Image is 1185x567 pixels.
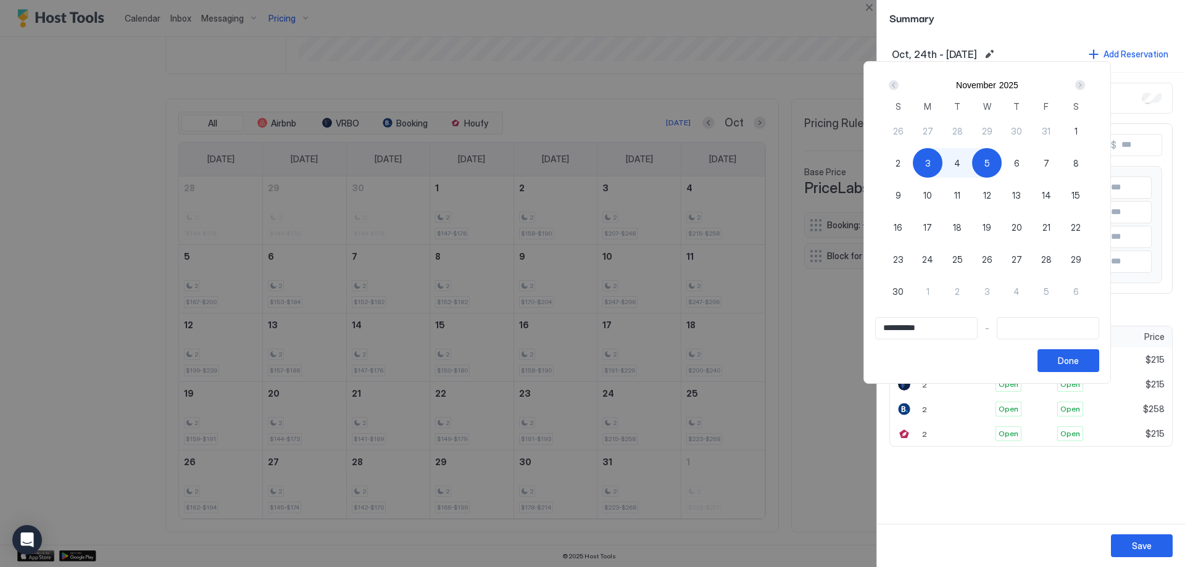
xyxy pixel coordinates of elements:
button: 2 [883,148,913,178]
button: 1 [1061,116,1091,146]
button: 3 [972,276,1002,306]
span: 5 [1044,285,1049,298]
span: - [985,323,989,334]
span: 30 [892,285,904,298]
span: T [954,100,960,113]
span: 16 [894,221,902,234]
button: 17 [913,212,942,242]
button: 28 [942,116,972,146]
button: 6 [1061,276,1091,306]
button: 14 [1031,180,1061,210]
button: Next [1071,78,1087,93]
button: 29 [1061,244,1091,274]
span: 10 [923,189,932,202]
button: 5 [1031,276,1061,306]
span: 8 [1073,157,1079,170]
span: 15 [1071,189,1080,202]
button: 20 [1002,212,1031,242]
button: 16 [883,212,913,242]
button: 31 [1031,116,1061,146]
button: 3 [913,148,942,178]
span: 24 [922,253,933,266]
button: 29 [972,116,1002,146]
button: 22 [1061,212,1091,242]
span: 11 [954,189,960,202]
button: Done [1037,349,1099,372]
button: 28 [1031,244,1061,274]
span: 3 [984,285,990,298]
span: 14 [1042,189,1051,202]
span: 26 [893,125,904,138]
span: 3 [925,157,931,170]
button: 7 [1031,148,1061,178]
span: 28 [1041,253,1052,266]
button: November [956,80,996,90]
button: 30 [883,276,913,306]
button: 30 [1002,116,1031,146]
button: 27 [1002,244,1031,274]
span: 31 [1042,125,1050,138]
span: 2 [896,157,900,170]
span: 29 [982,125,992,138]
button: 25 [942,244,972,274]
button: 13 [1002,180,1031,210]
span: F [1044,100,1049,113]
span: 23 [893,253,904,266]
span: 18 [953,221,962,234]
button: 2 [942,276,972,306]
span: 1 [1075,125,1078,138]
input: Input Field [997,318,1099,339]
button: 8 [1061,148,1091,178]
button: 23 [883,244,913,274]
button: 1 [913,276,942,306]
button: 10 [913,180,942,210]
span: 17 [923,221,932,234]
button: Prev [886,78,903,93]
span: 28 [952,125,963,138]
span: 6 [1014,157,1020,170]
span: 6 [1073,285,1079,298]
span: 25 [952,253,963,266]
span: S [896,100,901,113]
button: 19 [972,212,1002,242]
button: 15 [1061,180,1091,210]
button: 12 [972,180,1002,210]
button: 21 [1031,212,1061,242]
span: 22 [1071,221,1081,234]
button: 24 [913,244,942,274]
button: 4 [942,148,972,178]
span: 29 [1071,253,1081,266]
span: 30 [1011,125,1022,138]
span: S [1073,100,1079,113]
span: 26 [982,253,992,266]
span: 20 [1012,221,1022,234]
input: Input Field [876,318,977,339]
button: 26 [972,244,1002,274]
span: 1 [926,285,929,298]
button: 4 [1002,276,1031,306]
button: 5 [972,148,1002,178]
span: 27 [1012,253,1022,266]
button: 6 [1002,148,1031,178]
span: 19 [983,221,991,234]
button: 27 [913,116,942,146]
span: 12 [983,189,991,202]
button: 9 [883,180,913,210]
div: Open Intercom Messenger [12,525,42,555]
span: 4 [954,157,960,170]
button: 26 [883,116,913,146]
span: 21 [1042,221,1050,234]
span: 5 [984,157,990,170]
span: M [924,100,931,113]
span: 9 [896,189,901,202]
span: T [1013,100,1020,113]
button: 2025 [999,80,1018,90]
button: 18 [942,212,972,242]
span: W [983,100,991,113]
div: Done [1058,354,1079,367]
button: 11 [942,180,972,210]
span: 27 [923,125,933,138]
span: 13 [1012,189,1021,202]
